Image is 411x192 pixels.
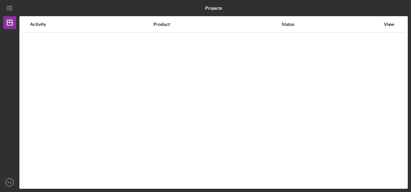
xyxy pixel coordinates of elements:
[7,181,12,184] text: TG
[205,5,222,11] b: Projects
[282,22,380,27] div: Status
[381,22,397,27] div: View
[153,22,281,27] div: Product
[30,22,153,27] div: Activity
[3,176,16,189] button: TG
